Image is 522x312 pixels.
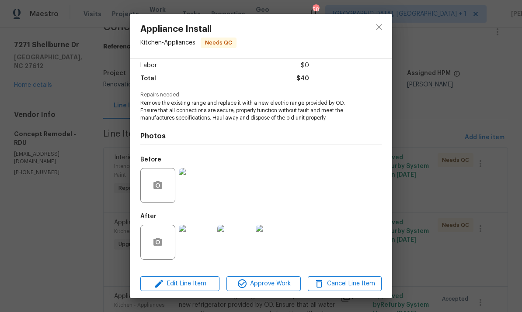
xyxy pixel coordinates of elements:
span: $40 [296,72,309,85]
span: Labor [140,59,157,72]
span: Approve Work [229,278,298,289]
span: Appliance Install [140,24,237,34]
button: Approve Work [226,276,300,291]
span: Repairs needed [140,92,382,98]
button: Edit Line Item [140,276,219,291]
span: Remove the existing range and replace it with a new electric range provided by OD. Ensure that al... [140,99,358,121]
span: Total [140,72,156,85]
span: Needs QC [202,38,236,47]
span: Kitchen - Appliances [140,40,195,46]
span: $0 [301,59,309,72]
h5: After [140,213,157,219]
div: 58 [313,5,319,14]
h5: Before [140,157,161,163]
span: Edit Line Item [143,278,217,289]
button: close [369,17,390,38]
span: Cancel Line Item [310,278,379,289]
h4: Photos [140,132,382,141]
button: Cancel Line Item [308,276,382,291]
